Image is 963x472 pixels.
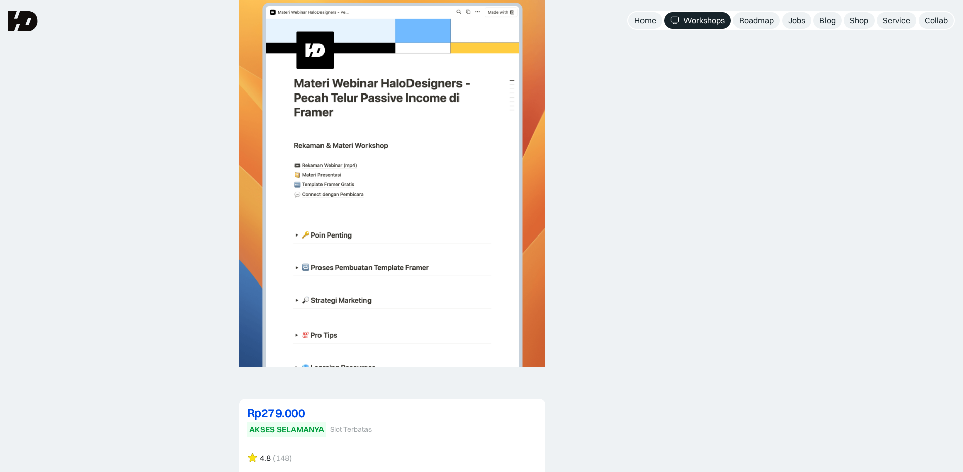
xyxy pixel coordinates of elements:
div: (148) [273,453,292,463]
a: Shop [844,12,875,29]
a: Roadmap [733,12,780,29]
div: Roadmap [739,15,774,26]
a: Jobs [782,12,811,29]
a: Home [628,12,662,29]
div: Rp279.000 [247,407,537,419]
div: Service [883,15,910,26]
div: 4.8 [260,453,271,463]
div: Slot Terbatas [330,425,372,434]
div: Blog [819,15,836,26]
div: Workshops [683,15,725,26]
div: Jobs [788,15,805,26]
a: Workshops [664,12,731,29]
a: Collab [919,12,954,29]
div: Collab [925,15,948,26]
a: Blog [813,12,842,29]
div: Home [634,15,656,26]
div: AKSES SELAMANYA [249,424,324,435]
div: Shop [850,15,868,26]
a: Service [877,12,916,29]
p: ‍ [239,372,545,387]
